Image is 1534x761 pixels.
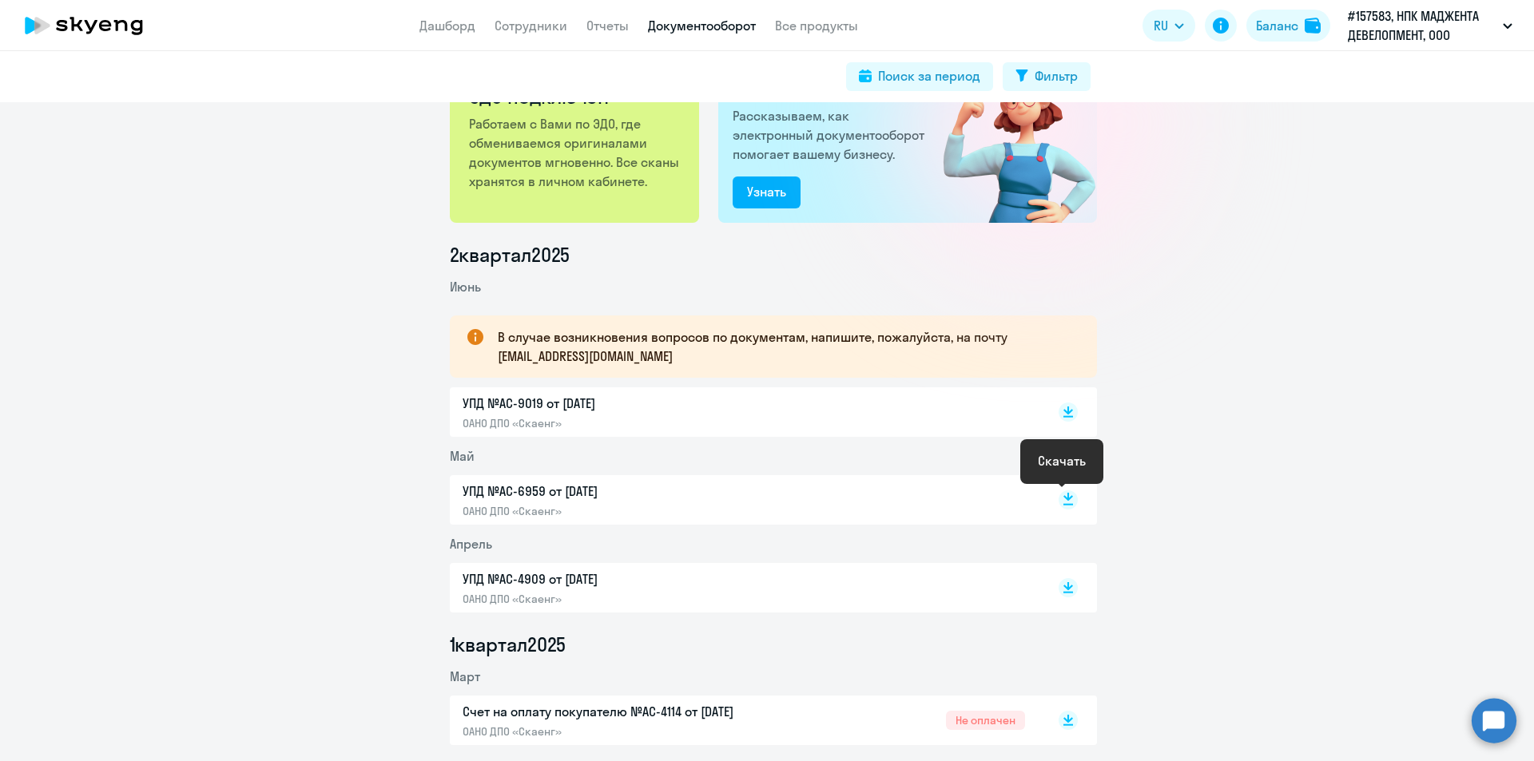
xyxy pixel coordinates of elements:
a: Сотрудники [495,18,567,34]
a: Документооборот [648,18,756,34]
button: #157583, НПК МАДЖЕНТА ДЕВЕЛОПМЕНТ, ООО [1340,6,1520,45]
button: Узнать [733,176,801,208]
div: Поиск за период [878,66,980,85]
a: УПД №AC-9019 от [DATE]ОАНО ДПО «Скаенг» [463,394,1025,430]
span: Май [450,448,475,464]
a: Дашборд [419,18,475,34]
a: Счет на оплату покупателю №AC-4114 от [DATE]ОАНО ДПО «Скаенг»Не оплачен [463,702,1025,739]
span: RU [1154,16,1168,35]
button: RU [1143,10,1195,42]
a: Отчеты [586,18,629,34]
div: Фильтр [1035,66,1078,85]
div: Баланс [1256,16,1298,35]
p: Работаем с Вами по ЭДО, где обмениваемся оригиналами документов мгновенно. Все сканы хранятся в л... [469,114,682,191]
button: Балансbalance [1246,10,1330,42]
span: Март [450,668,480,684]
a: УПД №AC-4909 от [DATE]ОАНО ДПО «Скаенг» [463,569,1025,606]
p: Счет на оплату покупателю №AC-4114 от [DATE] [463,702,798,721]
p: УПД №AC-9019 от [DATE] [463,394,798,413]
span: Июнь [450,279,481,295]
img: balance [1305,18,1321,34]
p: ОАНО ДПО «Скаенг» [463,724,798,739]
p: #157583, НПК МАДЖЕНТА ДЕВЕЛОПМЕНТ, ООО [1348,6,1496,45]
li: 1 квартал 2025 [450,632,1097,657]
p: ОАНО ДПО «Скаенг» [463,592,798,606]
div: Скачать [1038,451,1086,470]
p: УПД №AC-6959 от [DATE] [463,482,798,501]
p: ОАНО ДПО «Скаенг» [463,504,798,518]
p: Рассказываем, как электронный документооборот помогает вашему бизнесу. [733,106,931,164]
a: УПД №AC-6959 от [DATE]ОАНО ДПО «Скаенг» [463,482,1025,518]
a: Все продукты [775,18,858,34]
button: Фильтр [1003,62,1091,91]
p: УПД №AC-4909 от [DATE] [463,569,798,589]
img: connected [917,42,1097,223]
li: 2 квартал 2025 [450,242,1097,268]
span: Апрель [450,536,492,552]
div: Узнать [747,182,786,201]
p: В случае возникновения вопросов по документам, напишите, пожалуйста, на почту [EMAIL_ADDRESS][DOM... [498,327,1068,366]
button: Поиск за период [846,62,993,91]
span: Не оплачен [946,711,1025,730]
p: ОАНО ДПО «Скаенг» [463,416,798,430]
